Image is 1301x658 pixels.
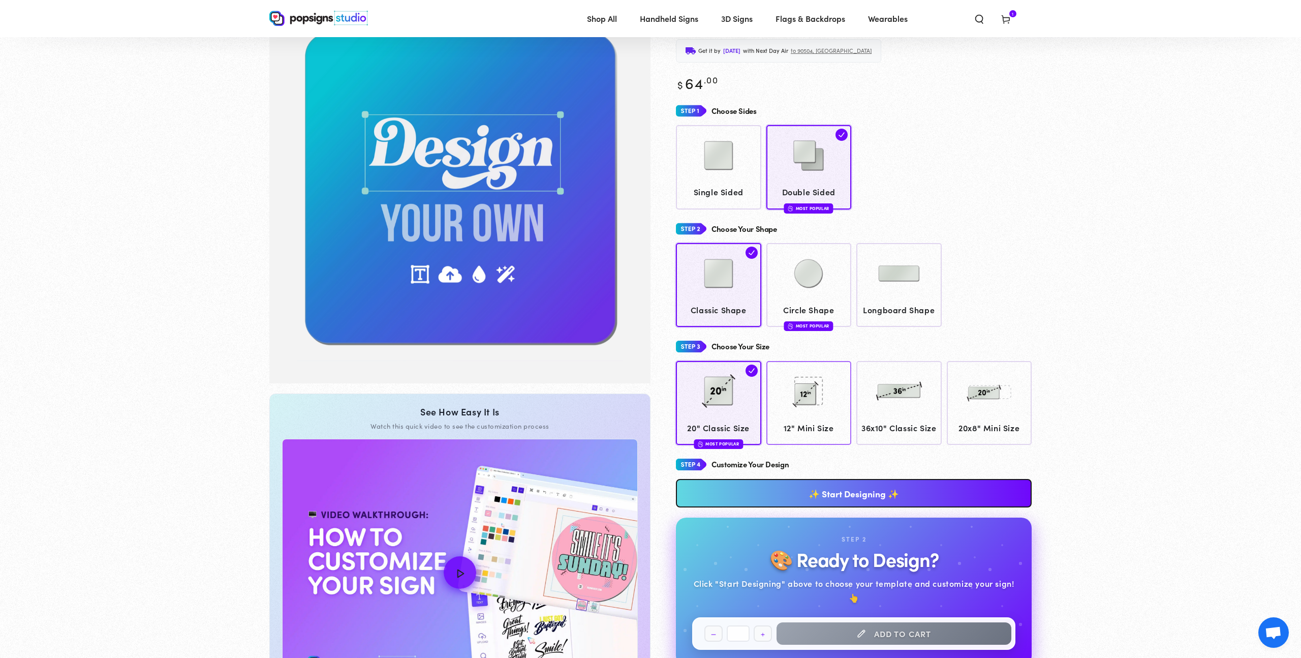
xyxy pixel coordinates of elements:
img: check.svg [746,247,758,259]
a: Classic Shape Classic Shape [676,243,761,327]
h4: Choose Your Shape [711,225,777,233]
img: 20 [693,366,744,416]
img: Popsigns Studio [269,11,368,26]
a: ✨ Start Designing ✨ [676,479,1032,507]
span: Longboard Shape [861,303,937,317]
div: Most Popular [784,321,833,331]
h4: Choose Your Size [711,342,769,351]
h4: Customize Your Design [711,460,789,469]
img: Double Sided [783,130,834,181]
div: See How Easy It Is [282,406,638,417]
div: Most Popular [784,203,833,213]
span: Get it by [698,46,721,56]
a: Wearables [860,5,915,32]
img: 12 [783,366,834,416]
img: fire.svg [698,440,703,447]
img: Step 1 [676,102,706,121]
span: 12" Mini Size [771,421,847,435]
div: Open chat [1258,617,1289,648]
span: Wearables [868,11,908,26]
div: Most Popular [694,439,743,449]
div: Click "Start Designing" above to choose your template and customize your sign! 👆 [692,576,1015,606]
img: fire.svg [788,205,793,212]
span: with Next Day Air [743,46,788,56]
img: Step 2 [676,220,706,238]
span: 20x8" Mini Size [951,421,1027,435]
span: Circle Shape [771,303,847,317]
img: Longboard Shape [874,248,924,299]
a: Circle Shape Circle Shape Most Popular [766,243,852,327]
a: 20x8 20x8" Mini Size [947,361,1032,445]
a: Flags & Backdrops [768,5,853,32]
span: to 90504, [GEOGRAPHIC_DATA] [791,46,872,56]
img: fire.svg [788,322,793,330]
summary: Search our site [966,7,993,29]
img: Single Sided [693,130,744,181]
h2: 🎨 Ready to Design? [769,549,938,570]
span: Classic Shape [681,303,757,317]
a: Longboard Shape Longboard Shape [856,243,942,327]
span: Shop All [587,11,617,26]
img: 36x10 [874,366,924,416]
span: 20" Classic Size [681,421,757,435]
span: 36x10" Classic Size [861,421,937,435]
span: Flags & Backdrops [776,11,845,26]
a: Shop All [579,5,625,32]
a: 20 20" Classic Size Most Popular [676,361,761,445]
span: Double Sided [771,185,847,199]
span: 1 [1012,10,1014,17]
span: 3D Signs [721,11,753,26]
img: Classic Shape [693,248,744,299]
span: Handheld Signs [640,11,698,26]
img: check.svg [835,129,848,141]
img: check.svg [746,365,758,377]
img: Step 4 [676,455,706,474]
a: 36x10 36x10" Classic Size [856,361,942,445]
span: [DATE] [723,46,740,56]
sup: .00 [704,73,718,86]
a: Handheld Signs [632,5,706,32]
a: 12 12" Mini Size [766,361,852,445]
span: $ [677,77,684,92]
a: Double Sided Double Sided Most Popular [766,125,852,209]
button: Start Designing First [777,622,1011,645]
img: Circle Shape [783,248,834,299]
span: Single Sided [681,185,757,199]
h4: Choose Sides [711,107,757,115]
img: 20x8 [964,366,1014,416]
div: Watch this quick video to see the customization process [282,422,638,431]
a: Single Sided Single Sided [676,125,761,209]
div: Step 2 [842,534,866,545]
bdi: 64 [676,72,718,93]
img: Step 3 [676,337,706,356]
a: 3D Signs [714,5,760,32]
